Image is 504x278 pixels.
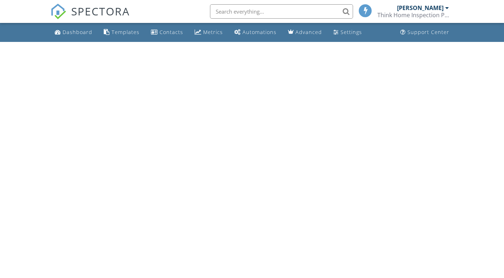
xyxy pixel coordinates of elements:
[192,26,226,39] a: Metrics
[407,29,449,35] div: Support Center
[210,4,353,19] input: Search everything...
[63,29,92,35] div: Dashboard
[397,4,444,11] div: [PERSON_NAME]
[101,26,142,39] a: Templates
[295,29,322,35] div: Advanced
[397,26,452,39] a: Support Center
[160,29,183,35] div: Contacts
[243,29,277,35] div: Automations
[231,26,279,39] a: Automations (Basic)
[52,26,95,39] a: Dashboard
[148,26,186,39] a: Contacts
[331,26,365,39] a: Settings
[50,4,66,19] img: The Best Home Inspection Software - Spectora
[377,11,449,19] div: Think Home Inspection PLLC
[50,10,130,25] a: SPECTORA
[285,26,325,39] a: Advanced
[71,4,130,19] span: SPECTORA
[203,29,223,35] div: Metrics
[112,29,140,35] div: Templates
[341,29,362,35] div: Settings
